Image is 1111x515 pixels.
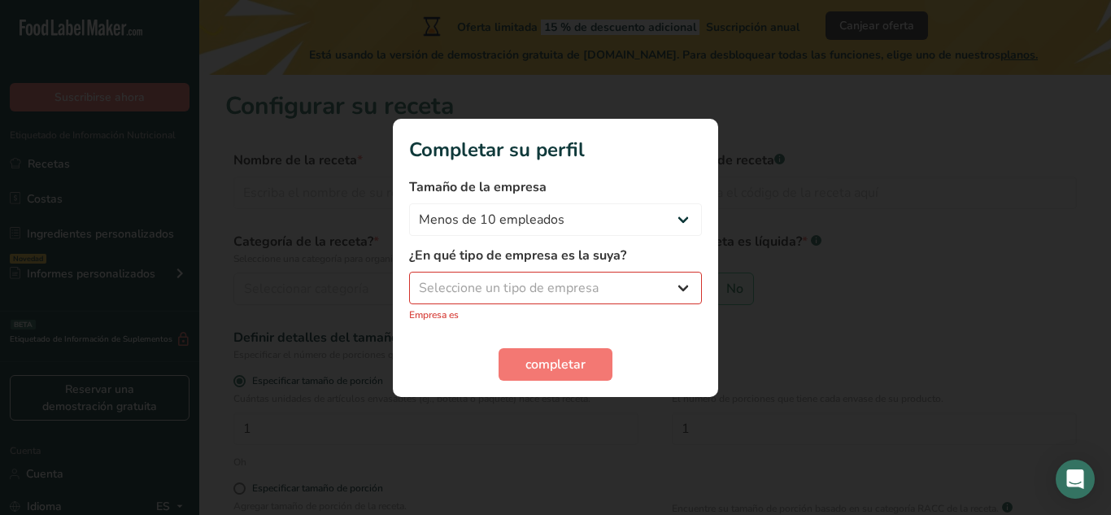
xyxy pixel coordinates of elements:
[409,137,585,163] font: Completar su perfil
[525,356,586,373] font: completar
[409,178,547,196] font: Tamaño de la empresa
[499,348,612,381] button: completar
[409,247,626,264] font: ¿En qué tipo de empresa es la suya?
[1056,460,1095,499] div: Abrir Intercom Messenger
[409,308,459,321] font: Empresa es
